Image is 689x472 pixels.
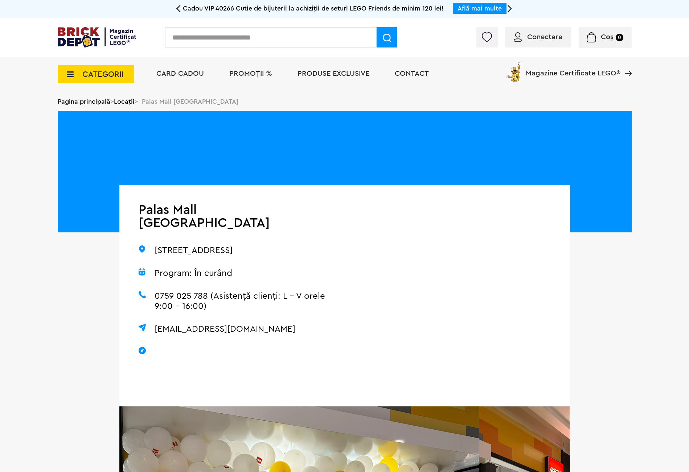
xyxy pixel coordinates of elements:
span: Conectare [527,33,562,41]
a: PROMOȚII % [229,70,272,77]
h1: Palas Mall [GEOGRAPHIC_DATA] [139,203,325,229]
a: Produse exclusive [298,70,369,77]
a: Locații [114,98,135,105]
a: Contact [395,70,429,77]
a: Magazine Certificate LEGO® [620,60,632,67]
a: Conectare [514,33,562,41]
p: [STREET_ADDRESS] [139,245,325,256]
a: Pagina principală [58,98,110,105]
p: [EMAIL_ADDRESS][DOMAIN_NAME] [139,324,325,334]
small: 0 [616,34,623,41]
span: Magazine Certificate LEGO® [526,60,620,77]
div: > > Palas Mall [GEOGRAPHIC_DATA] [58,92,632,111]
span: Coș [601,33,614,41]
p: 0759 025 788 (Asistență clienți: L - V orele 9:00 - 16:00) [139,291,325,311]
a: Află mai multe [458,5,502,12]
a: Card Cadou [156,70,204,77]
span: CATEGORII [82,70,124,78]
span: Cadou VIP 40266 Cutie de bijuterii la achiziții de seturi LEGO Friends de minim 120 lei! [183,5,444,12]
p: Program: În curând [139,268,325,278]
